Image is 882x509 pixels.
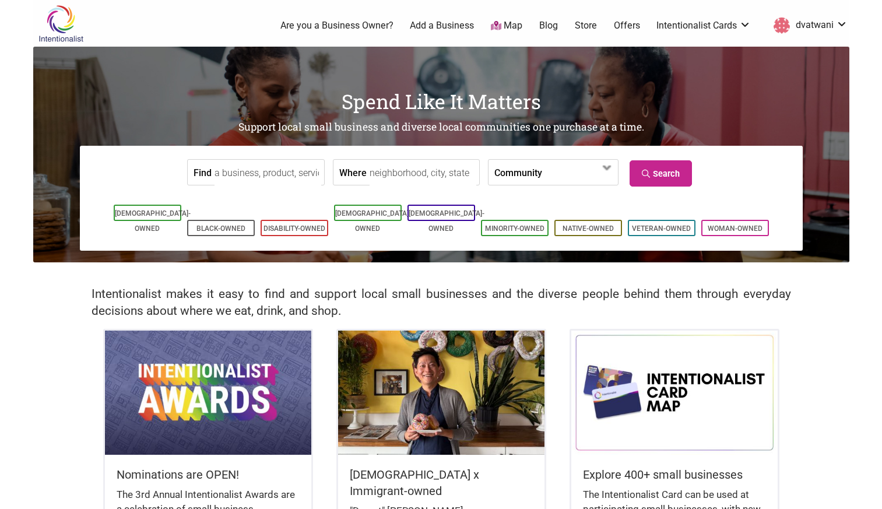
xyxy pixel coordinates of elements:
a: Store [575,19,597,32]
a: Offers [614,19,640,32]
h5: Explore 400+ small businesses [583,466,766,483]
h2: Intentionalist makes it easy to find and support local small businesses and the diverse people be... [92,286,791,320]
a: [DEMOGRAPHIC_DATA]-Owned [409,209,484,233]
h5: [DEMOGRAPHIC_DATA] x Immigrant-owned [350,466,533,499]
label: Where [339,160,367,185]
a: Black-Owned [196,224,245,233]
a: Add a Business [410,19,474,32]
a: [DEMOGRAPHIC_DATA]-Owned [115,209,191,233]
label: Find [194,160,212,185]
a: Intentionalist Cards [656,19,751,32]
a: Are you a Business Owner? [280,19,393,32]
a: Map [491,19,522,33]
img: Intentionalist Awards [105,331,311,454]
h1: Spend Like It Matters [33,87,849,115]
input: a business, product, service [215,160,321,186]
a: Minority-Owned [485,224,544,233]
a: Veteran-Owned [632,224,691,233]
h2: Support local small business and diverse local communities one purchase at a time. [33,120,849,135]
a: dvatwani [768,15,848,36]
a: [DEMOGRAPHIC_DATA]-Owned [335,209,411,233]
a: Disability-Owned [263,224,325,233]
img: Intentionalist [33,5,89,43]
img: Intentionalist Card Map [571,331,778,454]
label: Community [494,160,542,185]
input: neighborhood, city, state [370,160,476,186]
img: King Donuts - Hong Chhuor [338,331,544,454]
a: Search [630,160,692,187]
h5: Nominations are OPEN! [117,466,300,483]
a: Woman-Owned [708,224,762,233]
a: Native-Owned [563,224,614,233]
a: Blog [539,19,558,32]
